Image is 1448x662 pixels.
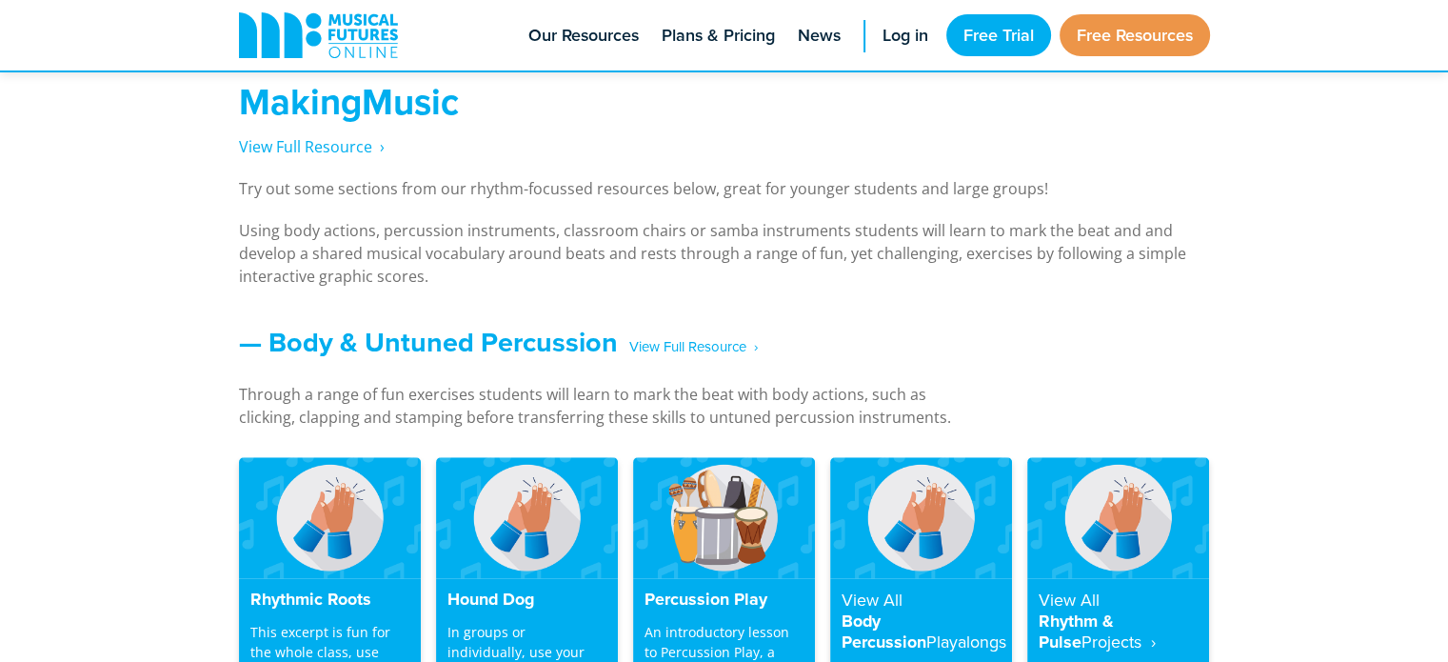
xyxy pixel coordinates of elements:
[798,23,841,49] span: News
[1039,590,1198,653] h4: Rhythm & Pulse
[239,136,385,158] a: View Full Resource‎‏‏‎ ‎ ›
[883,23,928,49] span: Log in
[239,177,1210,200] p: Try out some sections from our rhythm-focussed resources below, great for younger students and la...
[239,383,982,429] p: Through a range of fun exercises students will learn to mark the beat with body actions, such as ...
[618,331,758,364] span: ‎ ‎ ‎ View Full Resource‎‏‏‎ ‎ ›
[645,590,803,611] h4: Percussion Play
[842,588,903,612] strong: View All
[447,590,606,611] h4: Hound Dog
[239,219,1210,288] p: Using body actions, percussion instruments, classroom chairs or samba instruments students will l...
[239,136,385,157] span: View Full Resource‎‏‏‎ ‎ ›
[528,23,639,49] span: Our Resources
[1060,14,1210,56] a: Free Resources
[250,590,409,611] h4: Rhythmic Roots
[1039,588,1100,612] strong: View All
[946,14,1051,56] a: Free Trial
[1081,630,1156,653] strong: Projects ‎ ›
[239,75,459,128] strong: MakingMusic
[662,23,775,49] span: Plans & Pricing
[239,322,758,362] a: — Body & Untuned Percussion‎ ‎ ‎ View Full Resource‎‏‏‎ ‎ ›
